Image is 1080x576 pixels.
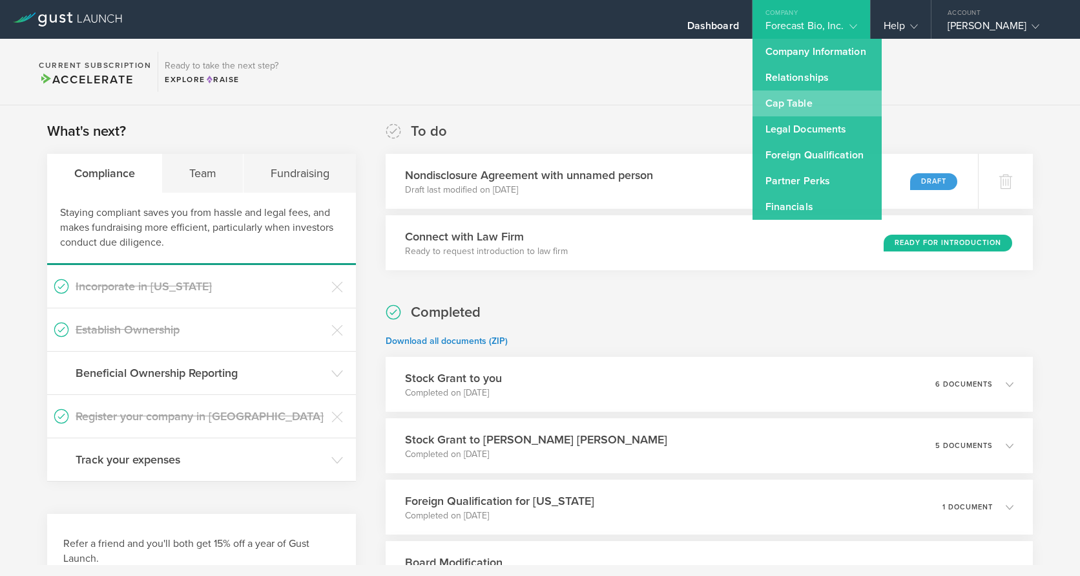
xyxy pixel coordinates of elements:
h2: What's next? [47,122,126,141]
h2: Completed [411,303,481,322]
a: Download all documents (ZIP) [386,336,508,347]
h3: Stock Grant to [PERSON_NAME] [PERSON_NAME] [405,431,667,448]
h3: Establish Ownership [76,321,325,338]
h3: Refer a friend and you'll both get 15% off a year of Gust Launch. [63,537,340,566]
span: Raise [205,75,240,84]
div: Connect with Law FirmReady to request introduction to law firmReady for Introduction [386,215,1033,270]
div: Dashboard [687,19,739,39]
p: 1 document [942,504,993,511]
div: Staying compliant saves you from hassle and legal fees, and makes fundraising more efficient, par... [47,193,356,265]
p: Completed on [DATE] [405,448,667,461]
div: Nondisclosure Agreement with unnamed personDraft last modified on [DATE]Draft [386,154,978,209]
div: Fundraising [244,154,356,193]
h3: Stock Grant to you [405,370,502,387]
div: Draft [910,173,957,190]
h3: Register your company in [GEOGRAPHIC_DATA] [76,408,325,425]
h3: Nondisclosure Agreement with unnamed person [405,167,653,184]
div: Help [884,19,918,39]
span: Accelerate [39,72,133,87]
p: Completed on [DATE] [405,387,502,400]
h3: Foreign Qualification for [US_STATE] [405,493,594,509]
div: Explore [165,74,278,85]
div: [PERSON_NAME] [948,19,1057,39]
div: Forecast Bio, Inc. [765,19,857,39]
iframe: Chat Widget [1015,514,1080,576]
div: Ready to take the next step?ExploreRaise [158,52,285,92]
p: 6 documents [935,381,993,388]
h3: Track your expenses [76,451,325,468]
h3: Beneficial Ownership Reporting [76,365,325,381]
h3: Ready to take the next step? [165,61,278,70]
h3: Incorporate in [US_STATE] [76,278,325,295]
p: Draft last modified on [DATE] [405,184,653,197]
h3: Board Modification [405,554,503,571]
div: Ready for Introduction [884,235,1012,251]
h2: Current Subscription [39,61,151,69]
p: Ready to request introduction to law firm [405,245,568,258]
p: 5 documents [935,442,993,449]
div: Team [162,154,244,193]
h3: Connect with Law Firm [405,228,568,245]
div: Compliance [47,154,162,193]
h2: To do [411,122,447,141]
p: Completed on [DATE] [405,509,594,522]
